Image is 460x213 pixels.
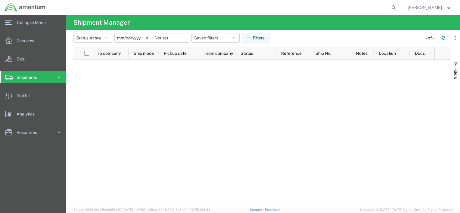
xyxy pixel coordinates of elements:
[17,108,39,120] span: Analytics
[281,51,302,56] span: Reference
[152,33,189,42] input: Not set
[17,17,50,29] span: Collapse Menu
[115,33,152,42] input: Not set
[17,71,41,83] span: Shipments
[415,51,425,56] span: Docs
[0,108,66,120] a: Analytics
[0,126,66,138] a: Resources
[265,208,280,211] a: Feedback
[408,4,442,11] span: Michael Wingard
[0,35,66,47] a: Overview
[379,51,396,56] span: Location
[188,208,210,211] span: [DATE] 12:11:14
[123,208,145,211] span: [DATE] 11:47:12
[17,53,29,65] span: Bids
[134,51,154,56] span: Ship mode
[17,35,39,47] span: Overview
[360,207,453,212] span: Copyright © [DATE]-[DATE] Agistix Inc., All Rights Reserved
[242,33,270,43] button: Filters
[164,51,187,56] span: Pickup date
[17,90,34,102] span: Traffic
[453,67,458,79] span: Filters
[98,51,121,56] span: To company
[4,3,46,12] img: logo
[426,35,437,41] div: - of -
[73,33,112,43] button: Status:Active
[191,33,240,43] button: Saved filters
[250,208,265,211] a: Support
[73,208,145,211] span: Server: 2025.20.0-5efa686e39f
[0,71,66,83] a: Shipments
[356,51,368,56] span: Notes
[89,35,101,40] span: Active
[204,51,233,56] span: From company
[241,51,253,56] span: Status
[407,4,452,11] button: [PERSON_NAME]
[315,51,331,56] span: Ship No.
[17,126,41,138] span: Resources
[73,15,130,30] h4: Shipment Manager
[0,53,66,65] a: Bids
[148,208,210,211] span: Client: 2025.20.0-8c6e0cf
[0,90,66,102] a: Traffic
